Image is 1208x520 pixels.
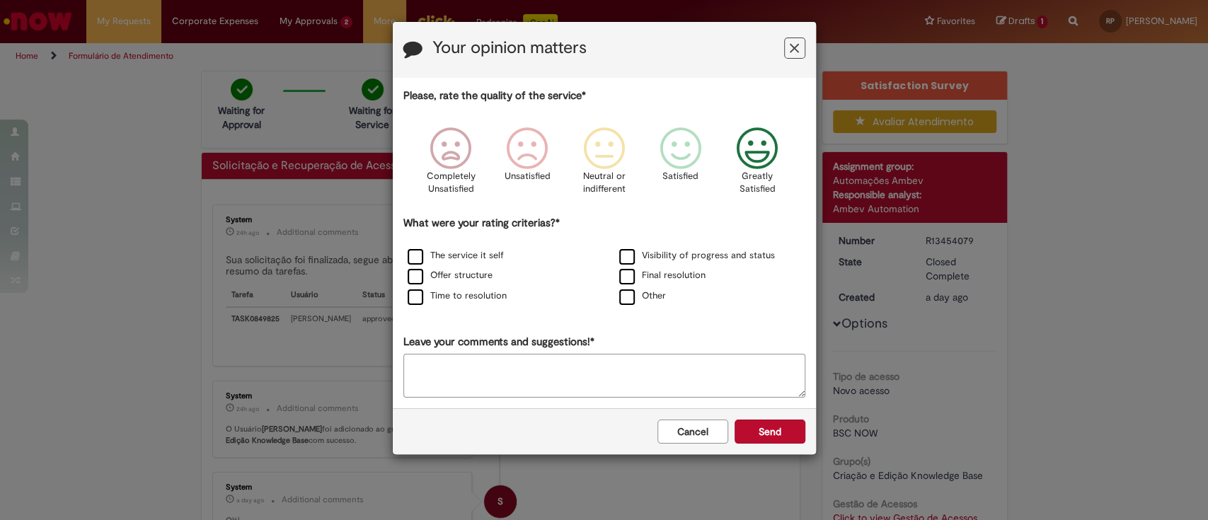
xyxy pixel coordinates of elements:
button: Cancel [657,420,728,444]
p: Unsatisfied [505,170,551,183]
p: Neutral or indifferent [578,170,629,196]
label: Other [619,289,666,303]
label: Visibility of progress and status [619,249,775,262]
p: Greatly Satisfied [732,170,783,196]
label: Time to resolution [408,289,507,303]
label: Please, rate the quality of the service* [403,88,586,103]
label: Final resolution [619,269,706,282]
label: The service it self [408,249,504,262]
div: Satisfied [645,117,717,214]
p: Completely Unsatisfied [425,170,476,196]
div: Unsatisfied [491,117,563,214]
label: Leave your comments and suggestions!* [403,335,594,349]
div: Neutral or indifferent [568,117,640,214]
p: Satisfied [662,170,698,183]
label: Your opinion matters [432,39,587,57]
label: Offer structure [408,269,493,282]
div: Completely Unsatisfied [415,117,487,214]
div: What were your rating criterias?* [403,216,805,307]
button: Send [735,420,805,444]
div: Greatly Satisfied [721,117,793,214]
